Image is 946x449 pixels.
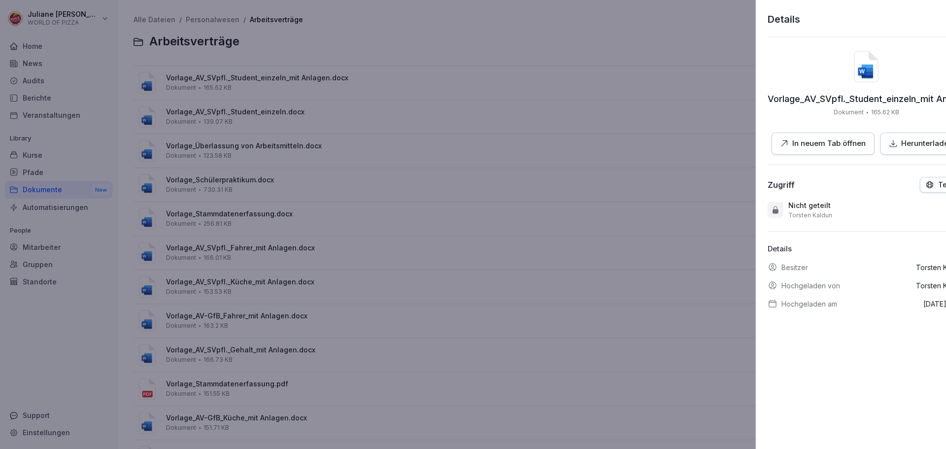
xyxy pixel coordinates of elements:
p: Hochgeladen von [781,280,840,291]
p: Besitzer [781,262,808,273]
p: Torsten Kaldun [788,211,832,219]
p: Hochgeladen am [781,299,837,309]
p: 165.62 KB [871,108,899,117]
p: In neuem Tab öffnen [792,138,866,149]
p: Details [768,12,800,27]
button: In neuem Tab öffnen [771,133,874,155]
div: Zugriff [768,180,795,190]
p: Nicht geteilt [788,201,831,210]
p: Dokument [834,108,864,117]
